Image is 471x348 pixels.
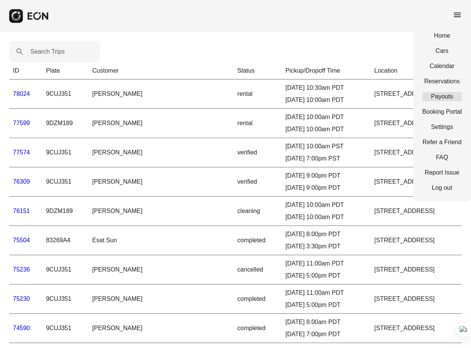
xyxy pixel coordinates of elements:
[42,167,88,197] td: 9CUJ351
[285,318,367,327] div: [DATE] 8:00am PDT
[285,83,367,92] div: [DATE] 10:30am PDT
[88,109,234,138] td: [PERSON_NAME]
[42,62,88,79] th: Plate
[42,314,88,343] td: 9CUJ351
[234,167,282,197] td: verified
[285,125,367,134] div: [DATE] 10:00am PDT
[88,62,234,79] th: Customer
[88,314,234,343] td: [PERSON_NAME]
[370,314,462,343] td: [STREET_ADDRESS]
[42,284,88,314] td: 9CUJ351
[285,142,367,151] div: [DATE] 10:00am PST
[422,153,462,162] a: FAQ
[42,138,88,167] td: 9CUJ351
[422,168,462,177] a: Report Issue
[234,109,282,138] td: rental
[9,62,42,79] th: ID
[422,62,462,71] a: Calendar
[42,226,88,255] td: 83269A4
[370,226,462,255] td: [STREET_ADDRESS]
[42,255,88,284] td: 9CUJ351
[422,46,462,56] a: Cars
[285,271,367,280] div: [DATE] 5:00pm PDT
[13,91,30,97] a: 78024
[13,149,30,156] a: 77574
[88,79,234,109] td: [PERSON_NAME]
[285,230,367,239] div: [DATE] 8:00pm PDT
[422,92,462,101] a: Payouts
[13,178,30,185] a: 76309
[285,95,367,105] div: [DATE] 10:00am PDT
[234,255,282,284] td: cancelled
[422,31,462,40] a: Home
[234,226,282,255] td: completed
[42,197,88,226] td: 9DZM189
[282,62,370,79] th: Pickup/Dropoff Time
[370,138,462,167] td: [STREET_ADDRESS]
[13,325,30,331] a: 74590
[285,330,367,339] div: [DATE] 7:00pm PDT
[370,255,462,284] td: [STREET_ADDRESS]
[13,296,30,302] a: 75230
[234,138,282,167] td: verified
[370,284,462,314] td: [STREET_ADDRESS]
[370,167,462,197] td: [STREET_ADDRESS]
[285,200,367,210] div: [DATE] 10:00am PDT
[285,213,367,222] div: [DATE] 10:00am PDT
[88,138,234,167] td: [PERSON_NAME]
[285,242,367,251] div: [DATE] 3:30pm PDT
[422,107,462,116] a: Booking Portal
[285,154,367,163] div: [DATE] 7:00pm PST
[285,288,367,297] div: [DATE] 11:00am PDT
[30,47,65,56] label: Search Trips
[234,314,282,343] td: completed
[370,62,462,79] th: Location
[370,109,462,138] td: [STREET_ADDRESS]
[13,208,30,214] a: 76151
[88,284,234,314] td: [PERSON_NAME]
[42,109,88,138] td: 9DZM189
[285,113,367,122] div: [DATE] 10:00am PDT
[285,259,367,268] div: [DATE] 11:00am PDT
[13,266,30,273] a: 75236
[370,197,462,226] td: [STREET_ADDRESS]
[88,197,234,226] td: [PERSON_NAME]
[88,255,234,284] td: [PERSON_NAME]
[370,79,462,109] td: [STREET_ADDRESS]
[285,171,367,180] div: [DATE] 9:00pm PDT
[422,183,462,192] a: Log out
[285,183,367,192] div: [DATE] 9:00pm PDT
[422,77,462,86] a: Reservations
[13,120,30,126] a: 77599
[234,79,282,109] td: rental
[88,167,234,197] td: [PERSON_NAME]
[42,79,88,109] td: 9CUJ351
[234,197,282,226] td: cleaning
[453,10,462,19] span: menu
[13,237,30,243] a: 75504
[285,300,367,310] div: [DATE] 5:00pm PDT
[88,226,234,255] td: Esat Sun
[234,62,282,79] th: Status
[422,122,462,132] a: Settings
[422,138,462,147] a: Refer a Friend
[234,284,282,314] td: completed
